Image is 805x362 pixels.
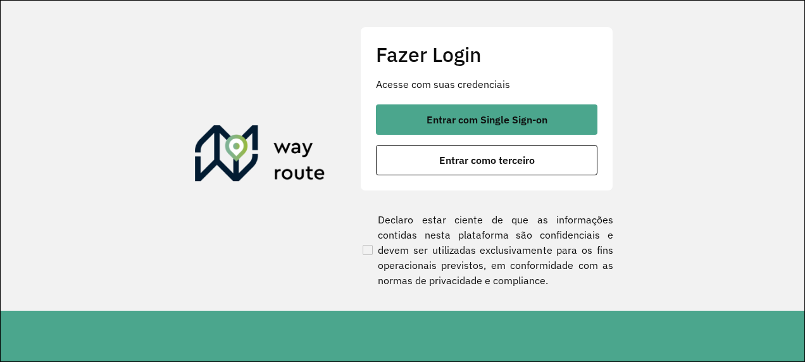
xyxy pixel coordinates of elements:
[427,115,547,125] span: Entrar com Single Sign-on
[376,77,597,92] p: Acesse com suas credenciais
[376,104,597,135] button: button
[376,145,597,175] button: button
[439,155,535,165] span: Entrar como terceiro
[360,212,613,288] label: Declaro estar ciente de que as informações contidas nesta plataforma são confidenciais e devem se...
[376,42,597,66] h2: Fazer Login
[195,125,325,186] img: Roteirizador AmbevTech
